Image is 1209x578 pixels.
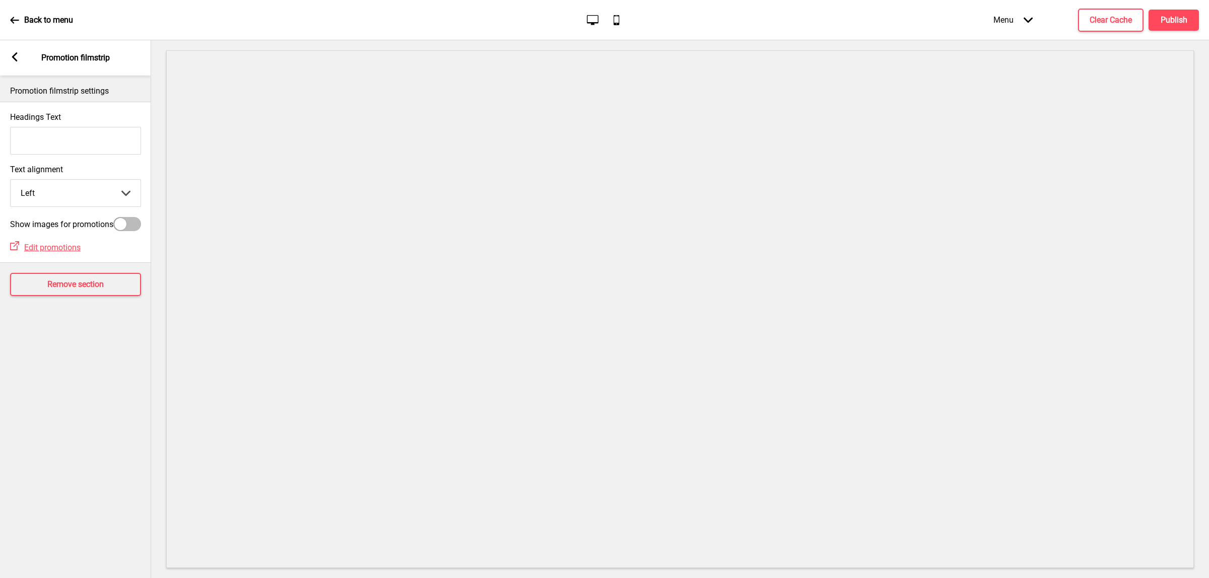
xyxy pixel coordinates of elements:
p: Back to menu [24,15,73,26]
a: Edit promotions [19,243,81,252]
label: Text alignment [10,165,141,174]
div: Menu [983,5,1043,35]
button: Clear Cache [1078,9,1144,32]
h4: Remove section [47,279,104,290]
h4: Publish [1161,15,1187,26]
h4: Clear Cache [1090,15,1132,26]
button: Remove section [10,273,141,296]
p: Promotion filmstrip [41,52,110,63]
span: Edit promotions [24,243,81,252]
button: Publish [1149,10,1199,31]
label: Show images for promotions [10,220,113,229]
label: Headings Text [10,112,61,122]
p: Promotion filmstrip settings [10,86,141,97]
a: Back to menu [10,7,73,34]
